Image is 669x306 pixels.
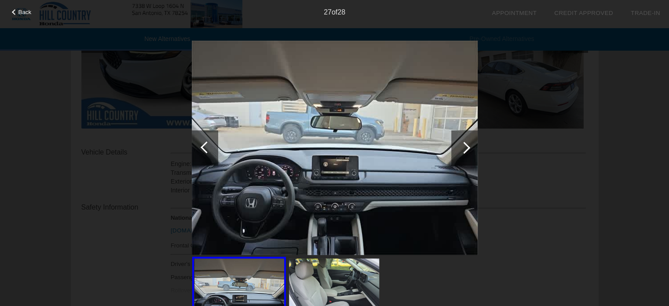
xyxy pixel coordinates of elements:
[631,10,660,16] a: Trade-In
[324,8,332,16] span: 27
[492,10,537,16] a: Appointment
[192,41,478,255] img: 9b6dfb410b5a90d152bcfefa21dd8668x.jpg
[554,10,613,16] a: Credit Approved
[337,8,345,16] span: 28
[18,9,32,15] span: Back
